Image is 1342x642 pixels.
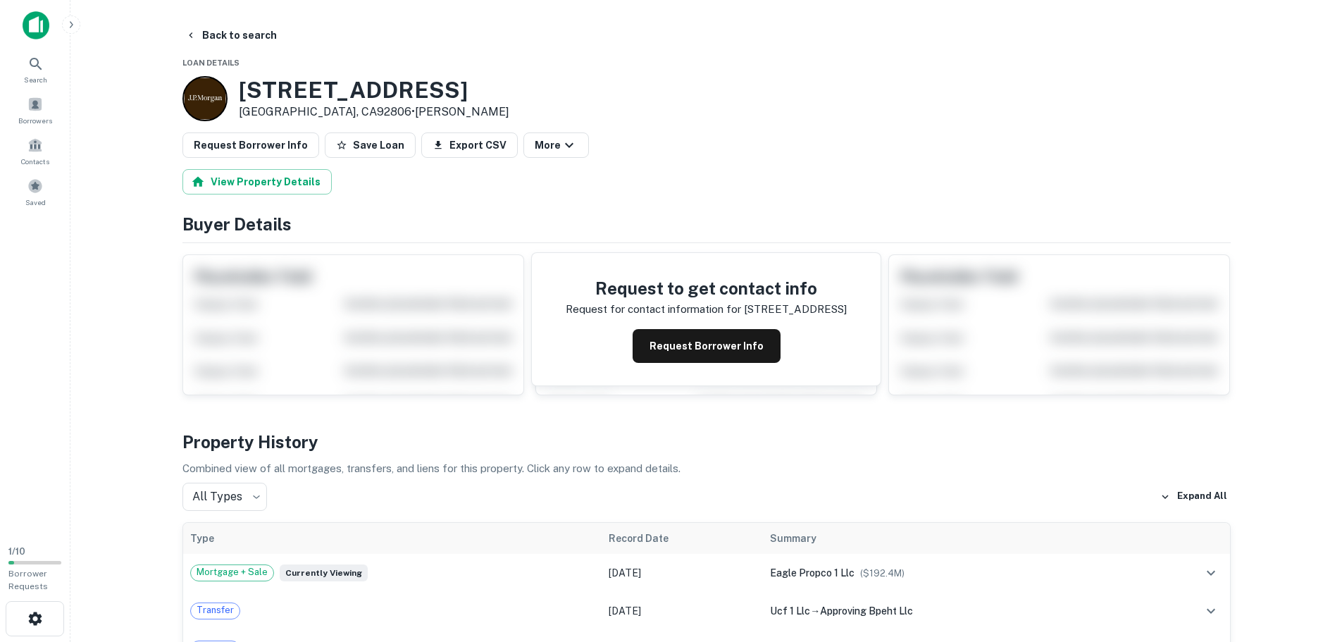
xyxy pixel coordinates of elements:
[1199,599,1223,623] button: expand row
[421,132,518,158] button: Export CSV
[8,569,48,591] span: Borrower Requests
[182,211,1231,237] h4: Buyer Details
[1272,529,1342,597] iframe: Chat Widget
[633,329,781,363] button: Request Borrower Info
[602,523,763,554] th: Record Date
[25,197,46,208] span: Saved
[280,564,368,581] span: Currently viewing
[239,104,509,121] p: [GEOGRAPHIC_DATA], CA92806 •
[566,276,847,301] h4: Request to get contact info
[770,605,810,617] span: ucf 1 llc
[182,132,319,158] button: Request Borrower Info
[566,301,741,318] p: Request for contact information for
[602,554,763,592] td: [DATE]
[4,91,66,129] a: Borrowers
[182,169,332,195] button: View Property Details
[325,132,416,158] button: Save Loan
[180,23,282,48] button: Back to search
[21,156,49,167] span: Contacts
[763,523,1146,554] th: Summary
[744,301,847,318] p: [STREET_ADDRESS]
[1199,561,1223,585] button: expand row
[4,50,66,88] a: Search
[239,77,509,104] h3: [STREET_ADDRESS]
[182,429,1231,455] h4: Property History
[183,523,602,554] th: Type
[523,132,589,158] button: More
[182,58,240,67] span: Loan Details
[860,568,905,579] span: ($ 192.4M )
[191,565,273,579] span: Mortgage + Sale
[182,483,267,511] div: All Types
[4,132,66,170] a: Contacts
[18,115,52,126] span: Borrowers
[820,605,913,617] span: approving bpeht llc
[24,74,47,85] span: Search
[770,603,1139,619] div: →
[1157,486,1231,507] button: Expand All
[8,546,25,557] span: 1 / 10
[602,592,763,630] td: [DATE]
[182,460,1231,477] p: Combined view of all mortgages, transfers, and liens for this property. Click any row to expand d...
[770,567,855,579] span: eagle propco 1 llc
[415,105,509,118] a: [PERSON_NAME]
[4,173,66,211] a: Saved
[191,603,240,617] span: Transfer
[23,11,49,39] img: capitalize-icon.png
